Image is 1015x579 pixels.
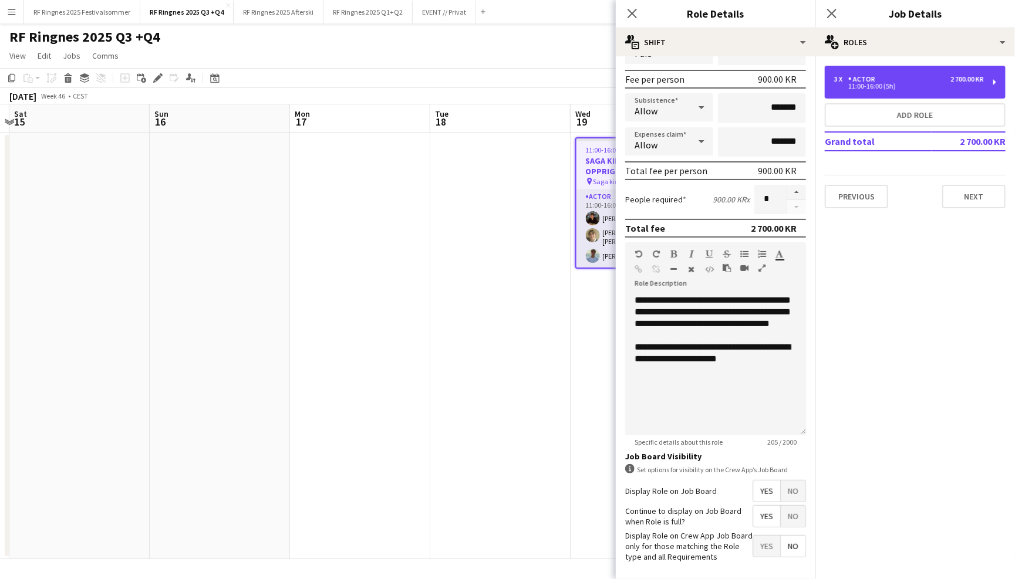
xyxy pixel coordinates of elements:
[625,438,732,446] span: Specific details about this role
[815,28,1015,56] div: Roles
[413,1,476,23] button: EVENT // Privat
[625,506,753,527] label: Continue to display on Job Board when Role is full?
[753,536,780,557] span: Yes
[73,92,88,100] div: CEST
[751,222,797,234] div: 2 700.00 KR
[9,50,26,61] span: View
[9,28,160,46] h1: RF Ringnes 2025 Q3 +Q4
[950,75,984,83] div: 2 700.00 KR
[781,536,805,557] span: No
[574,115,591,128] span: 19
[9,90,36,102] div: [DATE]
[58,48,85,63] a: Jobs
[775,249,784,259] button: Text Color
[758,438,806,446] span: 205 / 2000
[713,194,750,205] div: 900.00 KR x
[616,28,815,56] div: Shift
[625,530,753,563] label: Display Role on Crew App Job Board only for those matching the Role type and all Requirements
[39,92,68,100] span: Week 46
[723,263,731,273] button: Paste as plain text
[63,50,80,61] span: Jobs
[781,480,805,502] span: No
[825,185,888,208] button: Previous
[586,145,633,154] span: 11:00-16:00 (5h)
[33,48,56,63] a: Edit
[625,73,684,85] div: Fee per person
[140,1,234,23] button: RF Ringnes 2025 Q3 +Q4
[758,263,766,273] button: Fullscreen
[625,451,806,462] h3: Job Board Visibility
[758,73,797,85] div: 900.00 KR
[932,132,1006,151] td: 2 700.00 KR
[625,486,717,496] label: Display Role on Job Board
[705,265,713,274] button: HTML Code
[154,109,168,119] span: Sun
[740,249,748,259] button: Unordered List
[14,109,27,119] span: Sat
[575,109,591,119] span: Wed
[753,480,780,502] span: Yes
[635,105,657,117] span: Allow
[758,249,766,259] button: Ordered List
[293,115,310,128] span: 17
[576,155,706,177] h3: SAGA KINO ÅPNING // OPPRIGG BAR
[687,265,696,274] button: Clear Formatting
[234,1,323,23] button: RF Ringnes 2025 Afterski
[670,265,678,274] button: Horizontal Line
[781,506,805,527] span: No
[594,177,623,186] span: Saga kino
[295,109,310,119] span: Mon
[92,50,119,61] span: Comms
[740,263,748,273] button: Insert video
[787,185,806,200] button: Increase
[24,1,140,23] button: RF Ringnes 2025 Festivalsommer
[625,194,686,205] label: People required
[652,249,660,259] button: Redo
[758,165,797,177] div: 900.00 KR
[616,6,815,21] h3: Role Details
[848,75,880,83] div: Actor
[825,132,932,151] td: Grand total
[576,190,706,268] app-card-role: Actor3/311:00-16:00 (5h)[PERSON_NAME][PERSON_NAME] [PERSON_NAME][PERSON_NAME]
[834,83,984,89] div: 11:00-16:00 (5h)
[625,222,665,234] div: Total fee
[323,1,413,23] button: RF Ringnes 2025 Q1+Q2
[834,75,848,83] div: 3 x
[12,115,27,128] span: 15
[815,6,1015,21] h3: Job Details
[635,139,657,151] span: Allow
[687,249,696,259] button: Italic
[753,506,780,527] span: Yes
[153,115,168,128] span: 16
[38,50,51,61] span: Edit
[575,137,707,269] app-job-card: 11:00-16:00 (5h)3/3SAGA KINO ÅPNING // OPPRIGG BAR Saga kino1 RoleActor3/311:00-16:00 (5h)[PERSON...
[5,48,31,63] a: View
[433,115,449,128] span: 18
[705,249,713,259] button: Underline
[625,165,707,177] div: Total fee per person
[635,249,643,259] button: Undo
[87,48,123,63] a: Comms
[670,249,678,259] button: Bold
[723,249,731,259] button: Strikethrough
[435,109,449,119] span: Tue
[825,103,1006,127] button: Add role
[942,185,1006,208] button: Next
[625,464,806,475] div: Set options for visibility on the Crew App’s Job Board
